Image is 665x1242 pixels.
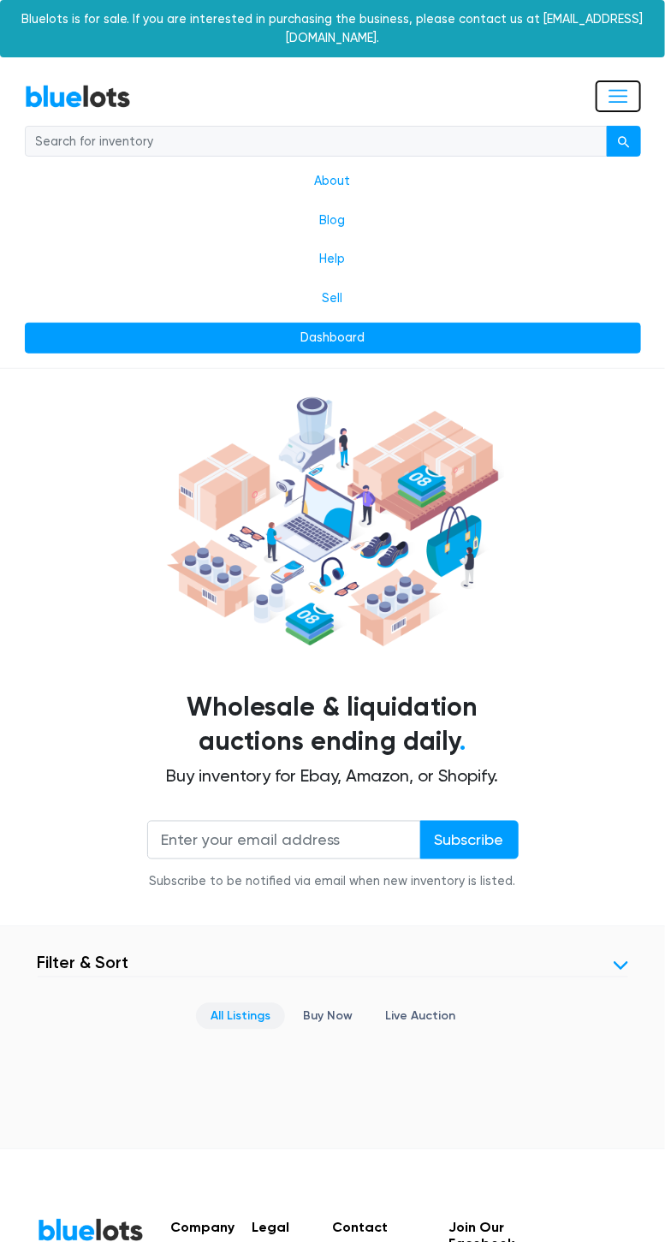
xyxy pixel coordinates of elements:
a: All Listings [196,1003,285,1030]
input: Search for inventory [25,126,608,157]
input: Subscribe [420,821,519,859]
a: Buy Now [288,1003,367,1030]
a: Live Auction [371,1003,470,1030]
h2: Buy inventory for Ebay, Amazon, or Shopify. [38,766,628,787]
a: Help [25,240,641,279]
a: Dashboard [25,323,641,354]
h1: Wholesale & liquidation auctions ending daily [38,691,628,759]
a: About [25,162,641,201]
div: Subscribe to be notified via email when new inventory is listed. [147,873,519,892]
span: . [460,726,466,757]
button: Toggle navigation [596,80,641,112]
a: Blog [25,201,641,241]
img: hero-ee84e7d0318cb26816c560f6b4441b76977f77a177738b4e94f68c95b2b83dbb.png [162,390,504,653]
h3: Filter & Sort [38,953,129,973]
h5: Legal [252,1220,315,1236]
input: Enter your email address [147,821,421,859]
a: BlueLots [25,84,131,109]
h5: Company [170,1220,235,1236]
h5: Contact [332,1220,431,1236]
a: Sell [25,279,641,318]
